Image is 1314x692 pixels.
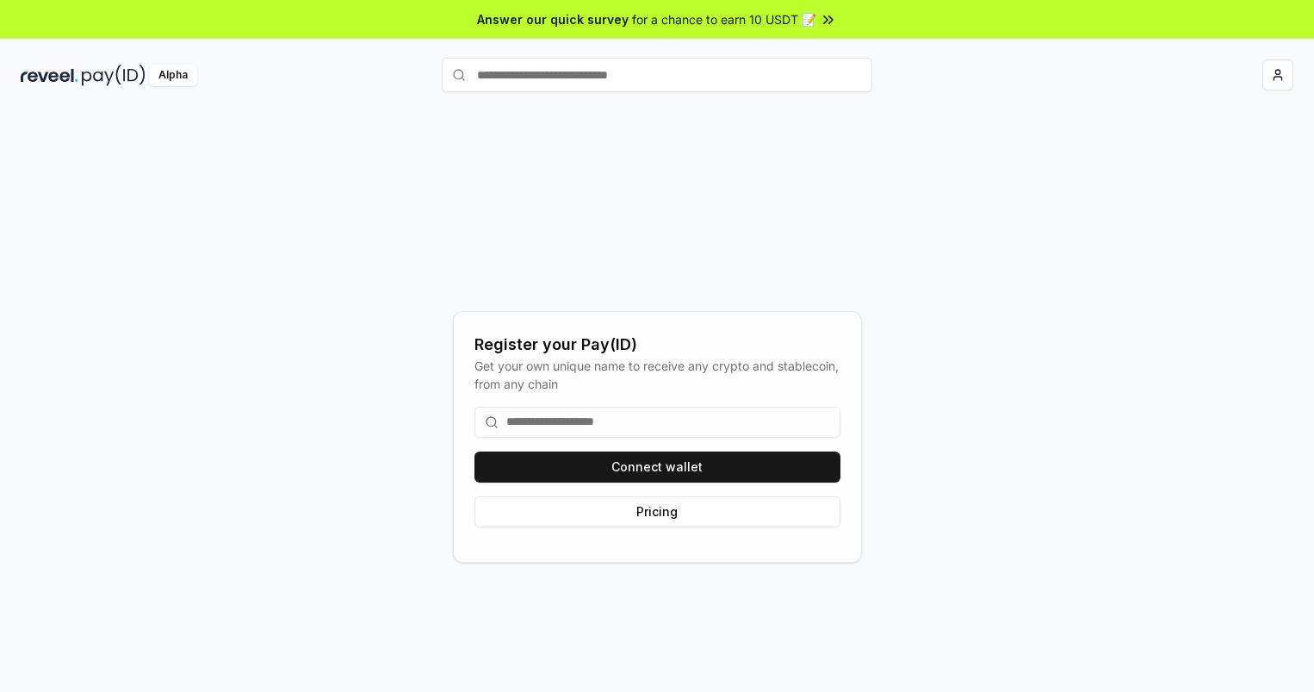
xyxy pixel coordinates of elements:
div: Get your own unique name to receive any crypto and stablecoin, from any chain [474,357,840,393]
button: Connect wallet [474,452,840,483]
img: pay_id [82,65,146,86]
div: Alpha [149,65,197,86]
span: for a chance to earn 10 USDT 📝 [632,10,816,28]
div: Register your Pay(ID) [474,333,840,357]
span: Answer our quick survey [477,10,629,28]
button: Pricing [474,496,840,527]
img: reveel_dark [21,65,78,86]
